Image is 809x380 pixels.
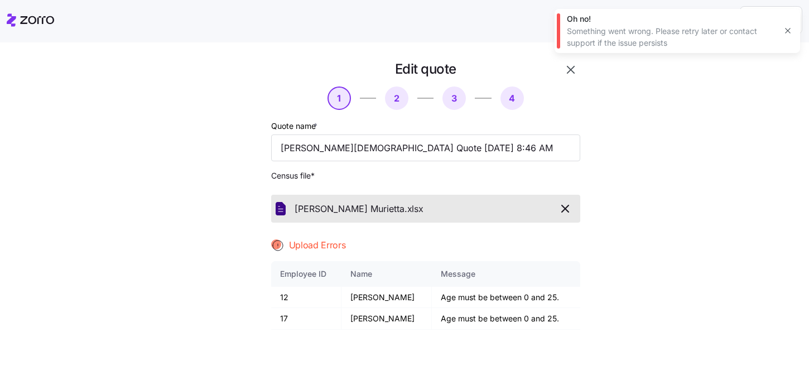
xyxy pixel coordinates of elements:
[328,86,351,110] button: 1
[271,308,342,330] td: 17
[341,287,431,309] td: [PERSON_NAME]
[432,287,580,309] td: Age must be between 0 and 25.
[271,134,580,161] input: Quote name
[271,120,320,132] label: Quote name
[407,202,423,216] span: xlsx
[350,268,422,280] div: Name
[432,308,580,330] td: Age must be between 0 and 25.
[271,170,580,181] span: Census file *
[395,60,456,78] h1: Edit quote
[280,268,333,280] div: Employee ID
[500,86,524,110] button: 4
[441,268,571,280] div: Message
[295,202,407,216] span: [PERSON_NAME] Murietta.
[271,287,342,309] td: 12
[289,238,346,252] span: Upload Errors
[341,308,431,330] td: [PERSON_NAME]
[385,86,408,110] button: 2
[567,13,776,25] div: Oh no!
[442,86,466,110] button: 3
[567,26,776,49] div: Something went wrong. Please retry later or contact support if the issue persists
